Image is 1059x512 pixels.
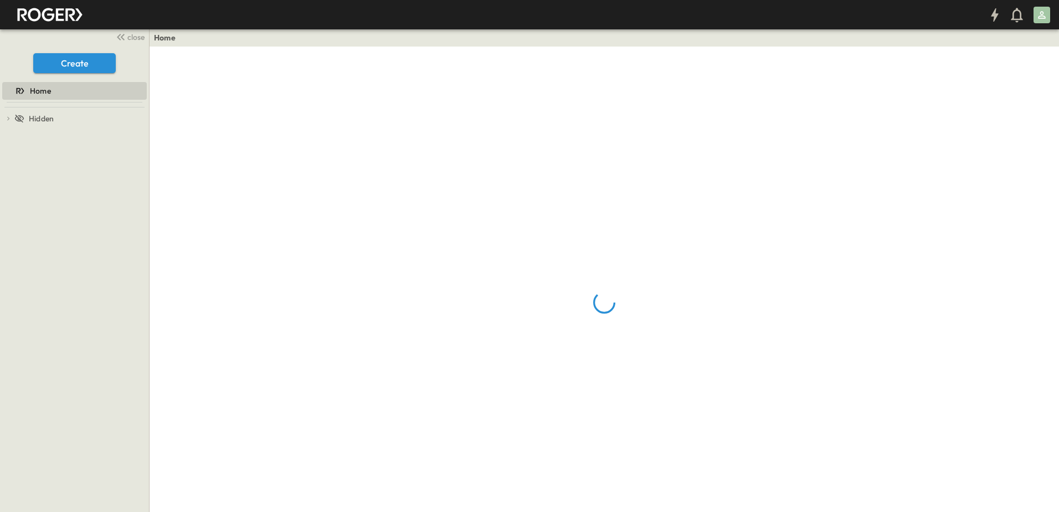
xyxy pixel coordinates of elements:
[127,32,145,43] span: close
[2,83,145,99] a: Home
[111,29,147,44] button: close
[33,53,116,73] button: Create
[154,32,176,43] a: Home
[29,113,54,124] span: Hidden
[30,85,51,96] span: Home
[154,32,182,43] nav: breadcrumbs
